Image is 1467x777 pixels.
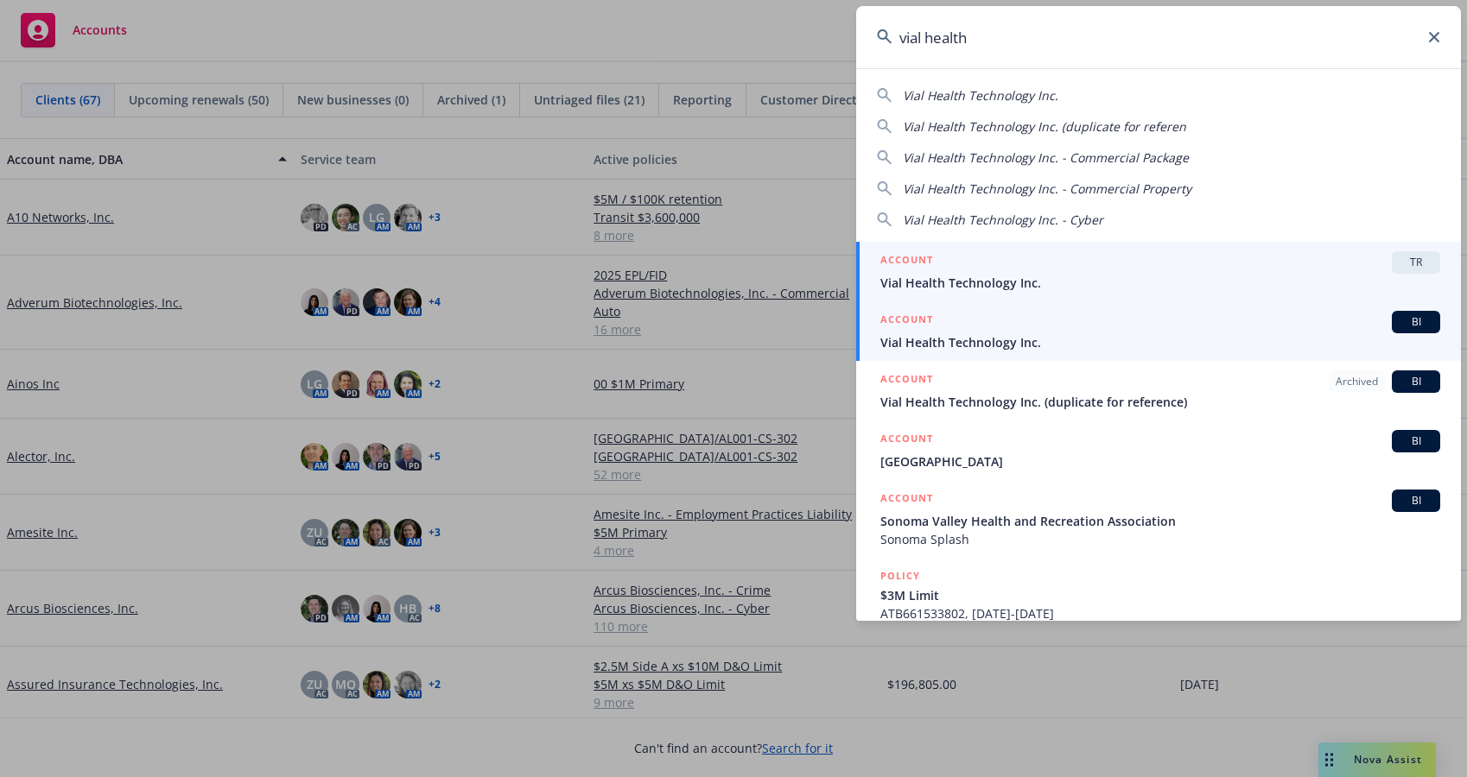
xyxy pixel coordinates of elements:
[903,180,1191,197] span: Vial Health Technology Inc. - Commercial Property
[903,212,1103,228] span: Vial Health Technology Inc. - Cyber
[880,512,1440,530] span: Sonoma Valley Health and Recreation Association
[880,567,920,584] h5: POLICY
[880,311,933,332] h5: ACCOUNT
[1399,314,1433,330] span: BI
[1399,493,1433,509] span: BI
[856,361,1461,420] a: ACCOUNTArchivedBIVial Health Technology Inc. (duplicate for reference)
[880,274,1440,292] span: Vial Health Technology Inc.
[880,452,1440,471] span: [GEOGRAPHIC_DATA]
[880,586,1440,604] span: $3M Limit
[1399,374,1433,389] span: BI
[856,242,1461,301] a: ACCOUNTTRVial Health Technology Inc.
[903,87,1058,104] span: Vial Health Technology Inc.
[856,301,1461,361] a: ACCOUNTBIVial Health Technology Inc.
[880,604,1440,622] span: ATB661533802, [DATE]-[DATE]
[856,558,1461,632] a: POLICY$3M LimitATB661533802, [DATE]-[DATE]
[880,490,933,510] h5: ACCOUNT
[880,530,1440,548] span: Sonoma Splash
[1399,255,1433,270] span: TR
[880,430,933,451] h5: ACCOUNT
[903,149,1189,166] span: Vial Health Technology Inc. - Commercial Package
[856,6,1461,68] input: Search...
[1336,374,1378,389] span: Archived
[856,420,1461,480] a: ACCOUNTBI[GEOGRAPHIC_DATA]
[880,393,1440,411] span: Vial Health Technology Inc. (duplicate for reference)
[856,480,1461,558] a: ACCOUNTBISonoma Valley Health and Recreation AssociationSonoma Splash
[880,251,933,272] h5: ACCOUNT
[880,333,1440,351] span: Vial Health Technology Inc.
[1399,433,1433,449] span: BI
[880,370,933,391] h5: ACCOUNT
[903,118,1186,135] span: Vial Health Technology Inc. (duplicate for referen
